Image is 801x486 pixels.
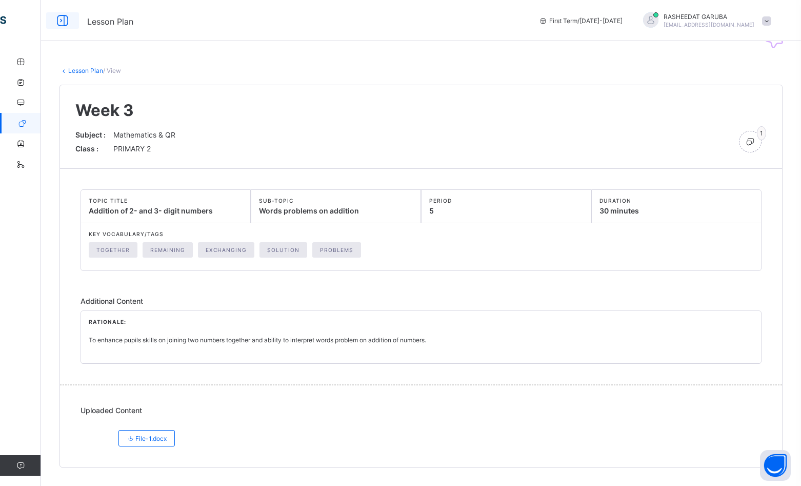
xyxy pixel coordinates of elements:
span: PRIMARY 2 [113,144,151,153]
span: Uploaded Content [81,406,142,415]
span: exchanging [206,247,247,253]
span: Subject : [75,130,108,139]
div: RASHEEDATGARUBA [633,12,776,29]
span: PERIOD [429,198,583,204]
span: File-1.docx [127,435,167,442]
span: Mathematics & QR [113,130,175,139]
span: Words problems on addition [259,206,359,215]
span: Week 3 [75,101,767,120]
span: Additional Content [81,297,143,305]
span: Lesson Plan [87,16,133,27]
span: remaining [150,247,185,253]
span: [EMAIL_ADDRESS][DOMAIN_NAME] [664,22,754,28]
p: To enhance pupils skills on joining two numbers together and ability to interpret words problem o... [89,336,753,344]
span: problems [320,247,353,253]
span: Rationale: [89,319,753,325]
button: Open asap [760,450,791,481]
span: TOPIC TITLE [89,198,243,204]
span: 5 [429,206,434,215]
span: DURATION [599,198,753,204]
a: File-1.docx [118,430,175,438]
span: Class : [75,144,108,153]
span: solution [267,247,299,253]
span: 30 minutes [599,206,639,215]
span: together [96,247,130,253]
span: KEY VOCABULARY/TAGS [89,231,753,237]
span: / View [103,67,121,74]
span: 1 [757,126,766,140]
span: session/term information [539,17,623,25]
span: Addition of 2- and 3- digit numbers [89,206,213,215]
span: SUB-TOPIC [259,198,413,204]
a: Lesson Plan [68,67,103,74]
span: RASHEEDAT GARUBA [664,13,754,21]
